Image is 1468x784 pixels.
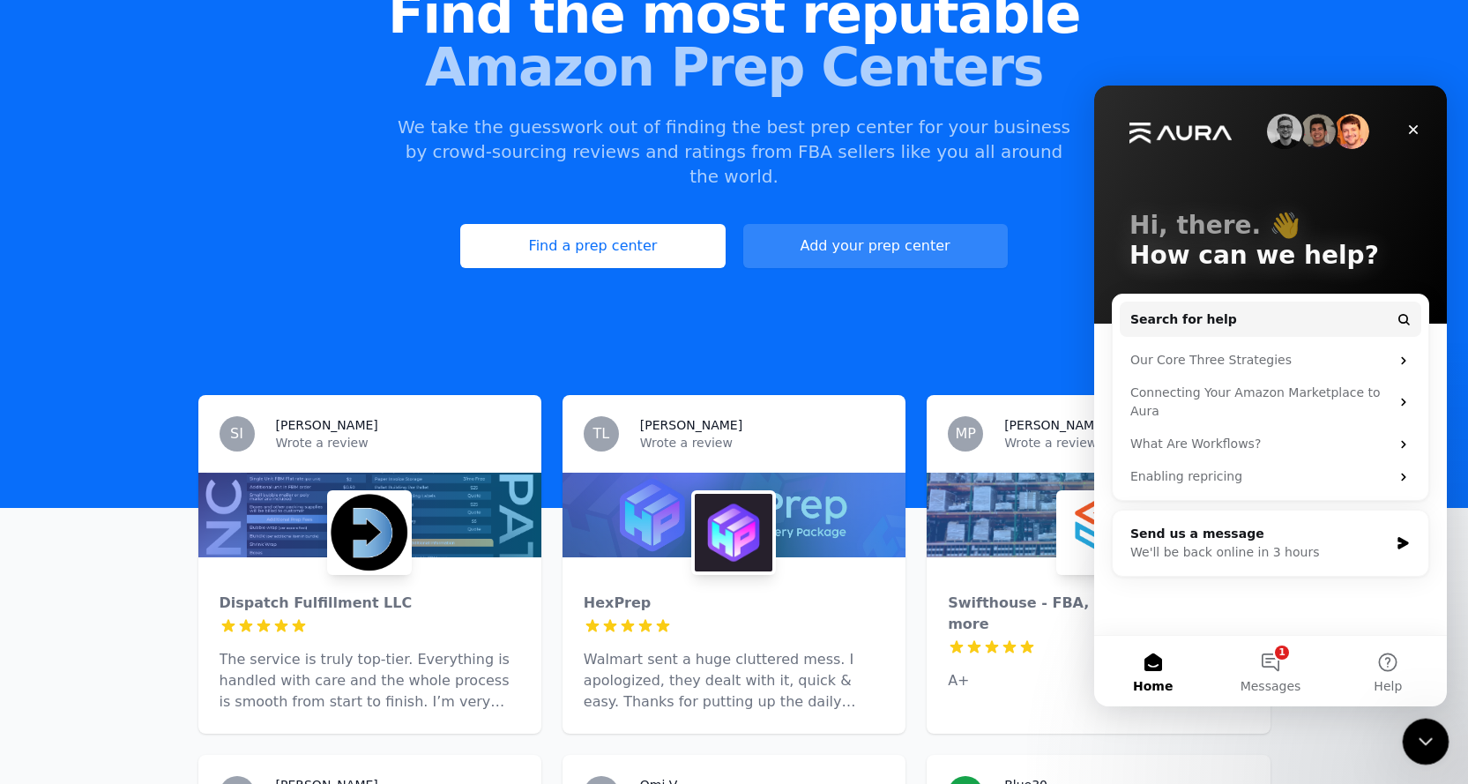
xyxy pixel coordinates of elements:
p: Wrote a review [276,434,520,452]
p: Wrote a review [640,434,884,452]
h3: [PERSON_NAME] [640,416,742,434]
span: TL [592,427,609,441]
a: SI[PERSON_NAME]Wrote a reviewDispatch Fulfillment LLCDispatch Fulfillment LLCThe service is truly... [198,395,541,734]
p: Wrote a review [1004,434,1248,452]
div: Dispatch Fulfillment LLC [220,593,520,614]
span: SI [230,427,243,441]
p: A+ [948,670,1248,691]
iframe: Intercom live chat [1094,86,1447,706]
a: TL[PERSON_NAME]Wrote a reviewHexPrepHexPrepWalmart sent a huge cluttered mess. I apologized, they... [563,395,905,734]
img: HexPrep [695,494,772,571]
button: Add your prep center [743,224,1008,268]
div: Swifthouse - FBA, FBM, Shopify and more [948,593,1248,635]
p: Walmart sent a huge cluttered mess. I apologized, they dealt with it, quick & easy. Thanks for pu... [584,649,884,713]
h3: [PERSON_NAME] [276,416,378,434]
img: Swifthouse - FBA, FBM, Shopify and more [1060,494,1137,571]
a: MP[PERSON_NAME]Wrote a reviewSwifthouse - FBA, FBM, Shopify and moreSwifthouse - FBA, FBM, Shopif... [927,395,1270,734]
h3: [PERSON_NAME] [1004,416,1107,434]
a: Find a prep center [460,224,725,268]
div: HexPrep [584,593,884,614]
img: Dispatch Fulfillment LLC [331,494,408,571]
iframe: Intercom live chat [1403,719,1449,765]
span: MP [955,427,975,441]
p: The service is truly top-tier. Everything is handled with care and the whole process is smooth fr... [220,649,520,713]
span: Amazon Prep Centers [28,41,1440,93]
p: We take the guesswork out of finding the best prep center for your business by crowd-sourcing rev... [396,115,1073,189]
